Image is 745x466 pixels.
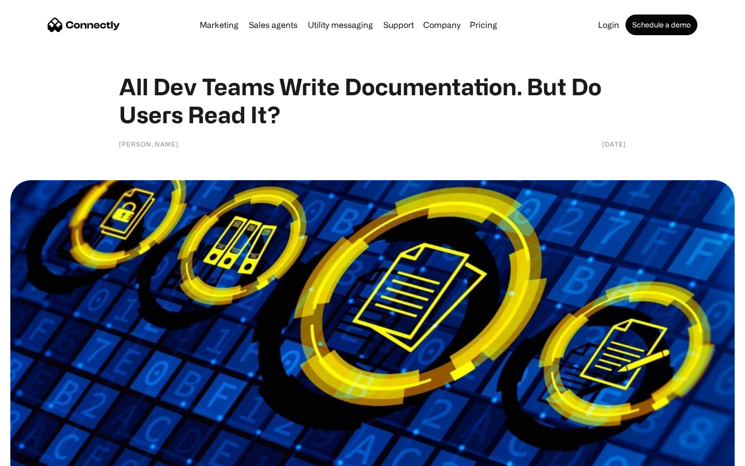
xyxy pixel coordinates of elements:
[119,139,178,149] div: [PERSON_NAME]
[48,17,120,33] a: home
[379,21,418,29] a: Support
[245,21,302,29] a: Sales agents
[119,72,626,128] h1: All Dev Teams Write Documentation. But Do Users Read It?
[21,448,62,462] ul: Language list
[423,18,460,32] div: Company
[602,139,626,149] div: [DATE]
[10,448,62,462] aside: Language selected: English
[594,21,623,29] a: Login
[466,21,501,29] a: Pricing
[625,14,697,35] a: Schedule a demo
[196,21,243,29] a: Marketing
[304,21,377,29] a: Utility messaging
[420,18,464,32] div: Company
